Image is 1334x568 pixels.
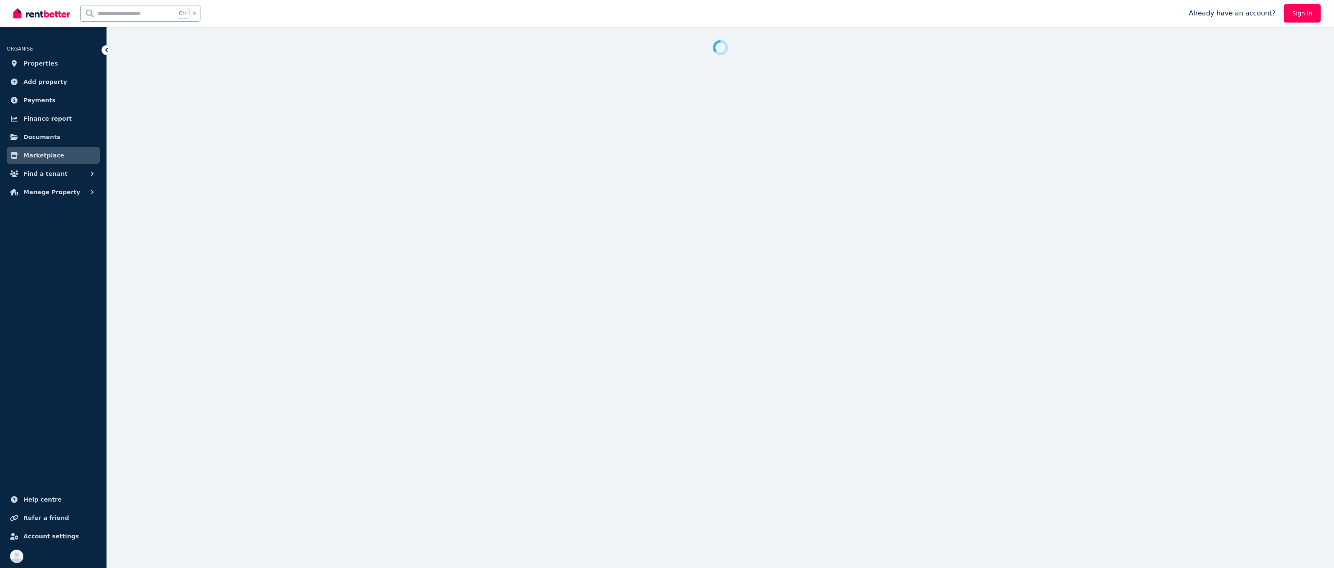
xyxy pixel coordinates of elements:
span: Add property [23,77,67,87]
a: Sign In [1284,4,1321,23]
a: Help centre [7,491,100,508]
span: k [193,10,196,17]
a: Account settings [7,528,100,545]
span: Already have an account? [1189,8,1276,18]
span: Finance report [23,114,72,124]
button: Find a tenant [7,165,100,182]
span: Find a tenant [23,169,68,179]
img: RentBetter [13,7,70,20]
span: Refer a friend [23,513,69,523]
a: Finance report [7,110,100,127]
a: Marketplace [7,147,100,164]
span: Marketplace [23,150,64,160]
span: Manage Property [23,187,80,197]
span: ORGANISE [7,46,33,52]
span: Properties [23,58,58,68]
span: Payments [23,95,56,105]
a: Add property [7,74,100,90]
span: Documents [23,132,61,142]
a: Properties [7,55,100,72]
a: Payments [7,92,100,109]
button: Manage Property [7,184,100,200]
span: Account settings [23,531,79,541]
a: Documents [7,129,100,145]
span: Help centre [23,494,62,505]
a: Refer a friend [7,510,100,526]
span: Ctrl [177,8,190,19]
